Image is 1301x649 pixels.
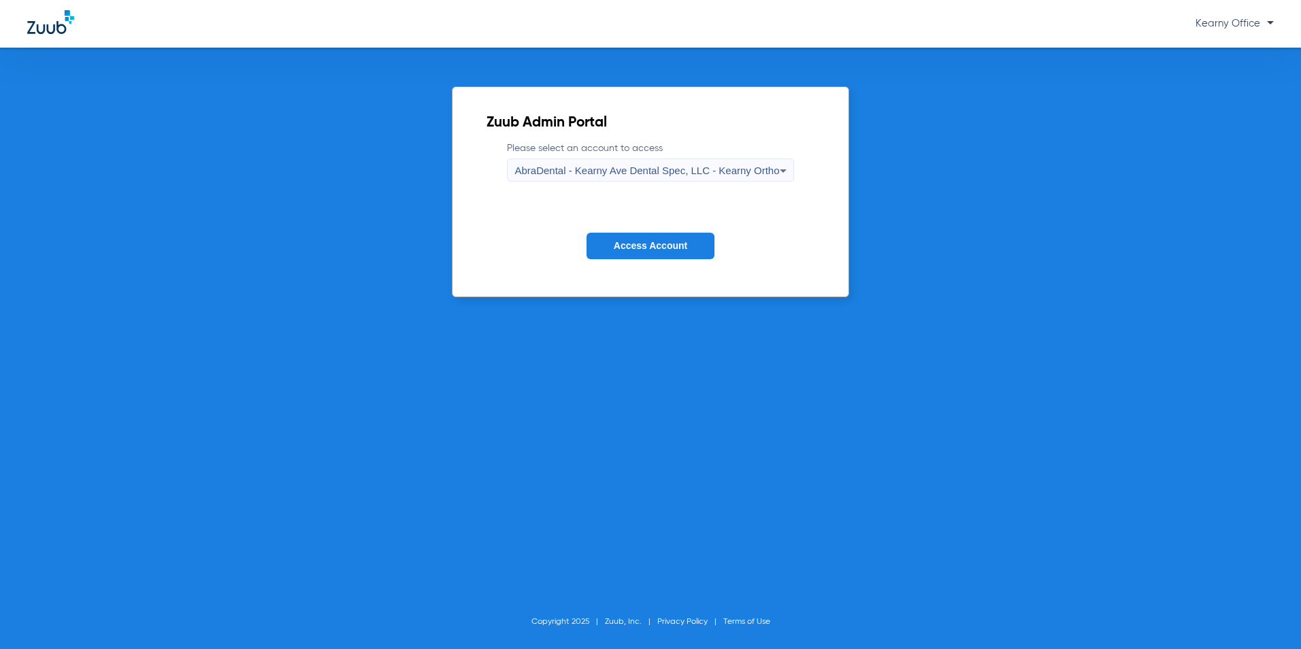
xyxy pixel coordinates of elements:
a: Privacy Policy [657,618,708,626]
li: Zuub, Inc. [605,615,657,629]
span: Access Account [614,240,687,251]
h2: Zuub Admin Portal [487,116,814,130]
iframe: Chat Widget [1233,584,1301,649]
button: Access Account [587,233,714,259]
img: Zuub Logo [27,10,74,34]
label: Please select an account to access [507,142,793,182]
a: Terms of Use [723,618,770,626]
li: Copyright 2025 [531,615,605,629]
span: AbraDental - Kearny Ave Dental Spec, LLC - Kearny Ortho [514,165,779,176]
span: Kearny Office [1196,18,1274,29]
